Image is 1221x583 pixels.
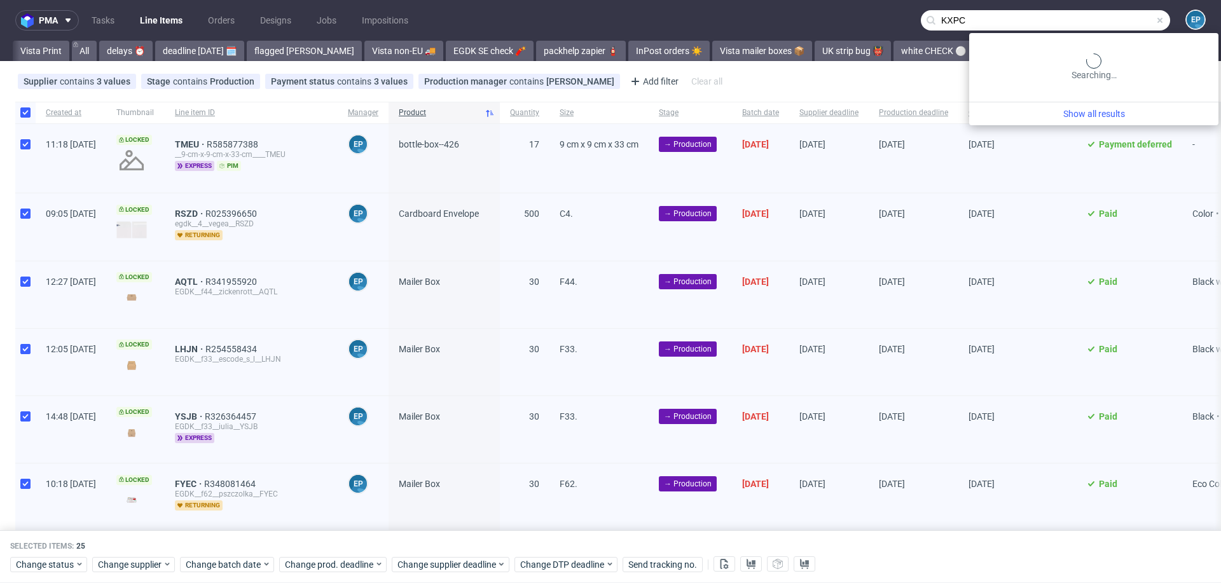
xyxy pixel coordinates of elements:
[893,41,974,61] a: white CHECK ⚪️
[1099,277,1117,287] span: Paid
[175,149,328,160] div: __9-cm-x-9-cm-x-33-cm____TMEU
[349,408,367,425] figcaption: EP
[175,209,205,219] span: RSZD
[16,558,75,571] span: Change status
[175,287,328,297] div: EGDK__f44__zickenrott__AQTL
[186,558,262,571] span: Change batch date
[1192,209,1213,219] span: Color
[175,230,223,240] span: returning
[175,139,207,149] a: TMEU
[623,557,703,572] button: Send tracking no.
[815,41,891,61] a: UK strip bug 👹
[879,344,905,354] span: [DATE]
[969,139,995,149] span: [DATE]
[175,161,214,171] span: express
[1187,11,1204,29] figcaption: EP
[742,209,769,219] span: [DATE]
[97,76,130,86] div: 3 values
[520,558,605,571] span: Change DTP deadline
[175,219,328,229] div: egdk__4__vegea__RSZD
[10,542,74,552] span: Selected items:
[974,53,1213,81] div: Searching…
[309,10,344,31] a: Jobs
[76,542,85,551] span: 25
[879,479,905,489] span: [DATE]
[560,107,638,118] span: Size
[628,41,710,61] a: InPost orders ☀️
[799,107,859,118] span: Supplier deadline
[664,411,712,422] span: → Production
[175,411,205,422] a: YSJB
[664,478,712,490] span: → Production
[116,357,147,374] img: version_two_editor_design
[116,340,152,350] span: Locked
[116,289,147,306] img: version_two_editor_design
[175,489,328,499] div: EGDK__f62__pszczolka__FYEC
[1099,479,1117,489] span: Paid
[742,411,769,422] span: [DATE]
[285,558,375,571] span: Change prod. deadline
[99,41,153,61] a: delays ⏰
[46,139,96,149] span: 11:18 [DATE]
[969,277,995,287] span: [DATE]
[210,76,254,86] div: Production
[15,10,79,31] button: pma
[72,41,97,61] a: All
[217,161,241,171] span: pim
[204,479,258,489] a: R348081464
[116,221,147,238] img: version_two_editor_design
[560,411,577,422] span: F33.
[969,411,995,422] span: [DATE]
[546,76,614,86] div: [PERSON_NAME]
[529,277,539,287] span: 30
[560,277,577,287] span: F44.
[116,135,152,145] span: Locked
[116,272,152,282] span: Locked
[21,13,39,28] img: logo
[879,139,905,149] span: [DATE]
[116,424,147,441] img: version_two_editor_design
[348,107,378,118] span: Manager
[689,72,725,90] div: Clear all
[879,411,905,422] span: [DATE]
[175,354,328,364] div: EGDK__f33__escode_s_l__LHJN
[529,479,539,489] span: 30
[664,276,712,287] span: → Production
[205,209,259,219] a: R025396650
[560,139,638,149] span: 9 cm x 9 cm x 33 cm
[1099,139,1172,149] span: Payment deferred
[560,344,577,354] span: F33.
[13,41,69,61] a: Vista Print
[84,10,122,31] a: Tasks
[155,41,244,61] a: deadline [DATE] 🗓️
[116,491,147,509] img: version_two_editor_design.png
[132,10,190,31] a: Line Items
[799,139,825,149] span: [DATE]
[879,209,905,219] span: [DATE]
[799,277,825,287] span: [DATE]
[205,411,259,422] a: R326364457
[625,71,681,92] div: Add filter
[252,10,299,31] a: Designs
[200,10,242,31] a: Orders
[397,558,497,571] span: Change supplier deadline
[969,107,1066,118] span: Original production deadline
[60,76,97,86] span: contains
[1099,344,1117,354] span: Paid
[879,107,948,118] span: Production deadline
[560,209,573,219] span: C4.
[175,479,204,489] a: FYEC
[46,411,96,422] span: 14:48 [DATE]
[175,277,205,287] a: AQTL
[742,277,769,287] span: [DATE]
[349,135,367,153] figcaption: EP
[799,479,825,489] span: [DATE]
[799,344,825,354] span: [DATE]
[207,139,261,149] a: R585877388
[664,208,712,219] span: → Production
[116,145,147,175] img: no_design.png
[529,139,539,149] span: 17
[1192,411,1214,422] span: Black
